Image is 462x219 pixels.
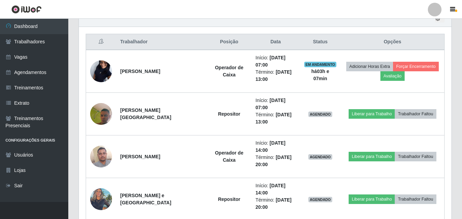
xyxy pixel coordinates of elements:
img: 1742948591558.jpeg [90,47,112,96]
li: Início: [255,140,296,154]
button: Avaliação [380,71,405,81]
th: Opções [341,34,445,50]
time: [DATE] 14:00 [255,183,285,195]
time: [DATE] 07:00 [255,55,285,68]
strong: [PERSON_NAME][GEOGRAPHIC_DATA] [120,107,171,120]
strong: Operador de Caixa [215,150,243,163]
img: 1742995896135.jpeg [90,90,112,138]
li: Término: [255,69,296,83]
li: Término: [255,111,296,126]
img: 1728418986767.jpeg [90,142,112,171]
th: Posição [207,34,251,50]
strong: Repositor [218,111,240,117]
th: Trabalhador [116,34,207,50]
strong: Operador de Caixa [215,65,243,77]
time: [DATE] 14:00 [255,140,285,153]
span: EM ANDAMENTO [304,62,337,67]
li: Início: [255,182,296,196]
li: Início: [255,97,296,111]
button: Liberar para Trabalho [349,109,395,119]
li: Término: [255,196,296,211]
button: Liberar para Trabalho [349,152,395,161]
th: Status [300,34,341,50]
img: 1751324308831.jpeg [90,185,112,214]
th: Data [251,34,300,50]
strong: [PERSON_NAME] e [GEOGRAPHIC_DATA] [120,193,171,205]
span: AGENDADO [308,112,332,117]
img: CoreUI Logo [11,5,42,14]
time: [DATE] 07:00 [255,98,285,110]
button: Liberar para Trabalho [349,194,395,204]
button: Forçar Encerramento [393,62,439,71]
button: Trabalhador Faltou [395,194,436,204]
strong: [PERSON_NAME] [120,154,160,159]
button: Adicionar Horas Extra [346,62,393,71]
span: AGENDADO [308,154,332,160]
strong: Repositor [218,196,240,202]
strong: há 03 h e 07 min [311,69,329,81]
strong: [PERSON_NAME] [120,69,160,74]
li: Início: [255,54,296,69]
button: Trabalhador Faltou [395,109,436,119]
button: Trabalhador Faltou [395,152,436,161]
span: AGENDADO [308,197,332,202]
li: Término: [255,154,296,168]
